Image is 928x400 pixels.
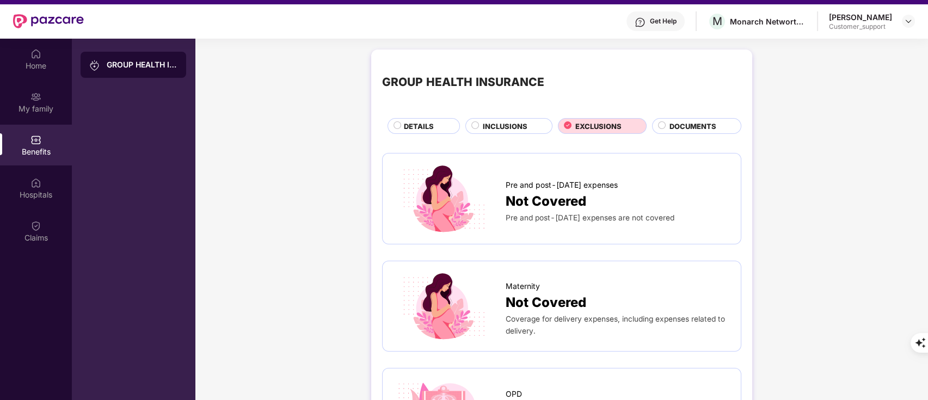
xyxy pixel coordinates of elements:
[669,121,716,132] span: DOCUMENTS
[30,177,41,188] img: svg+xml;base64,PHN2ZyBpZD0iSG9zcGl0YWxzIiB4bWxucz0iaHR0cDovL3d3dy53My5vcmcvMjAwMC9zdmciIHdpZHRoPS...
[30,134,41,145] img: svg+xml;base64,PHN2ZyBpZD0iQmVuZWZpdHMiIHhtbG5zPSJodHRwOi8vd3d3LnczLm9yZy8yMDAwL3N2ZyIgd2lkdGg9Ij...
[506,213,674,222] span: Pre and post-[DATE] expenses are not covered
[730,16,806,27] div: Monarch Networth Capital Limited
[89,60,100,71] img: svg+xml;base64,PHN2ZyB3aWR0aD0iMjAiIGhlaWdodD0iMjAiIHZpZXdCb3g9IjAgMCAyMCAyMCIgZmlsbD0ibm9uZSIgeG...
[506,292,586,313] span: Not Covered
[575,121,622,132] span: EXCLUSIONS
[394,272,491,340] img: icon
[506,388,522,400] span: OPD
[483,121,527,132] span: INCLUSIONS
[506,315,725,336] span: Coverage for delivery expenses, including expenses related to delivery.
[30,48,41,59] img: svg+xml;base64,PHN2ZyBpZD0iSG9tZSIgeG1sbnM9Imh0dHA6Ly93d3cudzMub3JnLzIwMDAvc3ZnIiB3aWR0aD0iMjAiIG...
[904,17,913,26] img: svg+xml;base64,PHN2ZyBpZD0iRHJvcGRvd24tMzJ4MzIiIHhtbG5zPSJodHRwOi8vd3d3LnczLm9yZy8yMDAwL3N2ZyIgd2...
[635,17,646,28] img: svg+xml;base64,PHN2ZyBpZD0iSGVscC0zMngzMiIgeG1sbnM9Imh0dHA6Ly93d3cudzMub3JnLzIwMDAvc3ZnIiB3aWR0aD...
[13,14,84,28] img: New Pazcare Logo
[506,179,618,191] span: Pre and post-[DATE] expenses
[650,17,677,26] div: Get Help
[30,220,41,231] img: svg+xml;base64,PHN2ZyBpZD0iQ2xhaW0iIHhtbG5zPSJodHRwOi8vd3d3LnczLm9yZy8yMDAwL3N2ZyIgd2lkdGg9IjIwIi...
[30,91,41,102] img: svg+xml;base64,PHN2ZyB3aWR0aD0iMjAiIGhlaWdodD0iMjAiIHZpZXdCb3g9IjAgMCAyMCAyMCIgZmlsbD0ibm9uZSIgeG...
[394,164,491,232] img: icon
[107,59,177,70] div: GROUP HEALTH INSURANCE
[829,12,892,22] div: [PERSON_NAME]
[404,121,434,132] span: DETAILS
[829,22,892,31] div: Customer_support
[506,280,540,292] span: Maternity
[712,15,722,28] span: M
[506,191,586,212] span: Not Covered
[382,73,544,91] div: GROUP HEALTH INSURANCE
